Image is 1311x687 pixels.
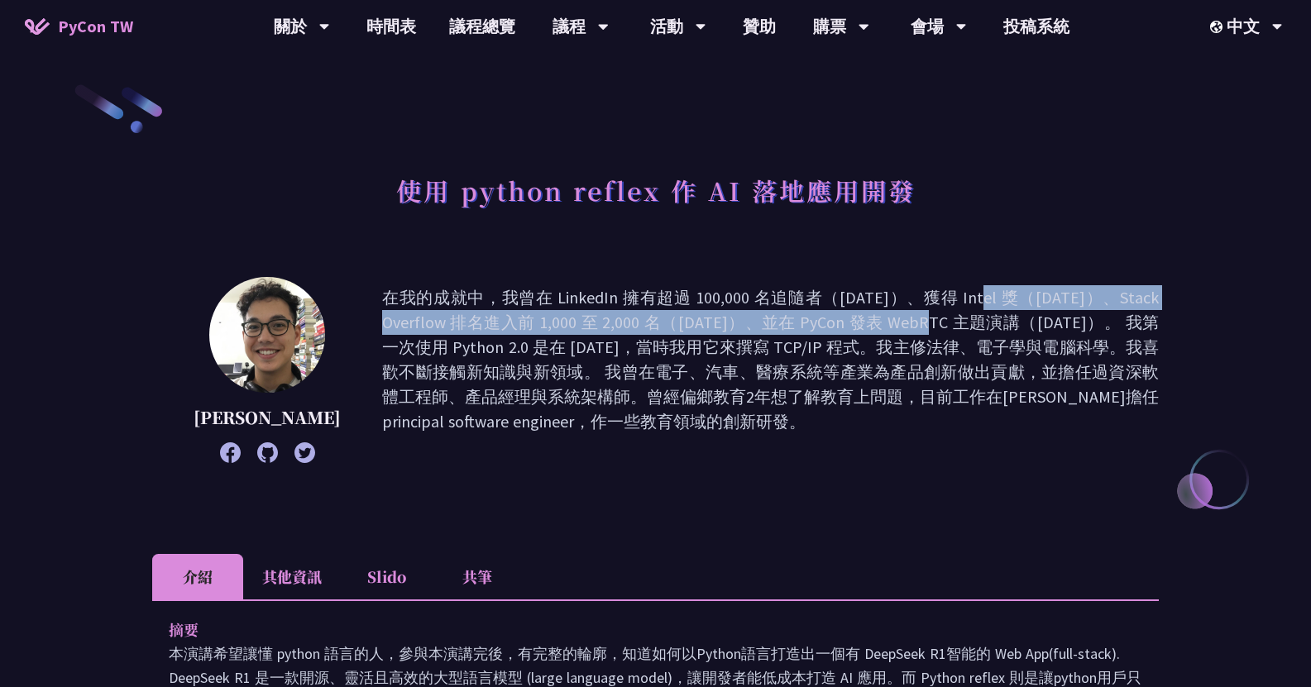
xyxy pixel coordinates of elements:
[382,285,1159,455] p: 在我的成就中，我曾在 LinkedIn 擁有超過 100,000 名追隨者（[DATE]）、獲得 Intel 獎（[DATE]）、Stack Overflow 排名進入前 1,000 至 2,0...
[169,618,1109,642] p: 摘要
[209,277,325,393] img: Milo Chen
[396,165,916,215] h1: 使用 python reflex 作 AI 落地應用開發
[152,554,243,599] li: 介紹
[243,554,341,599] li: 其他資訊
[194,405,341,430] p: [PERSON_NAME]
[432,554,523,599] li: 共筆
[8,6,150,47] a: PyCon TW
[1210,21,1227,33] img: Locale Icon
[341,554,432,599] li: Slido
[25,18,50,35] img: Home icon of PyCon TW 2025
[58,14,133,39] span: PyCon TW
